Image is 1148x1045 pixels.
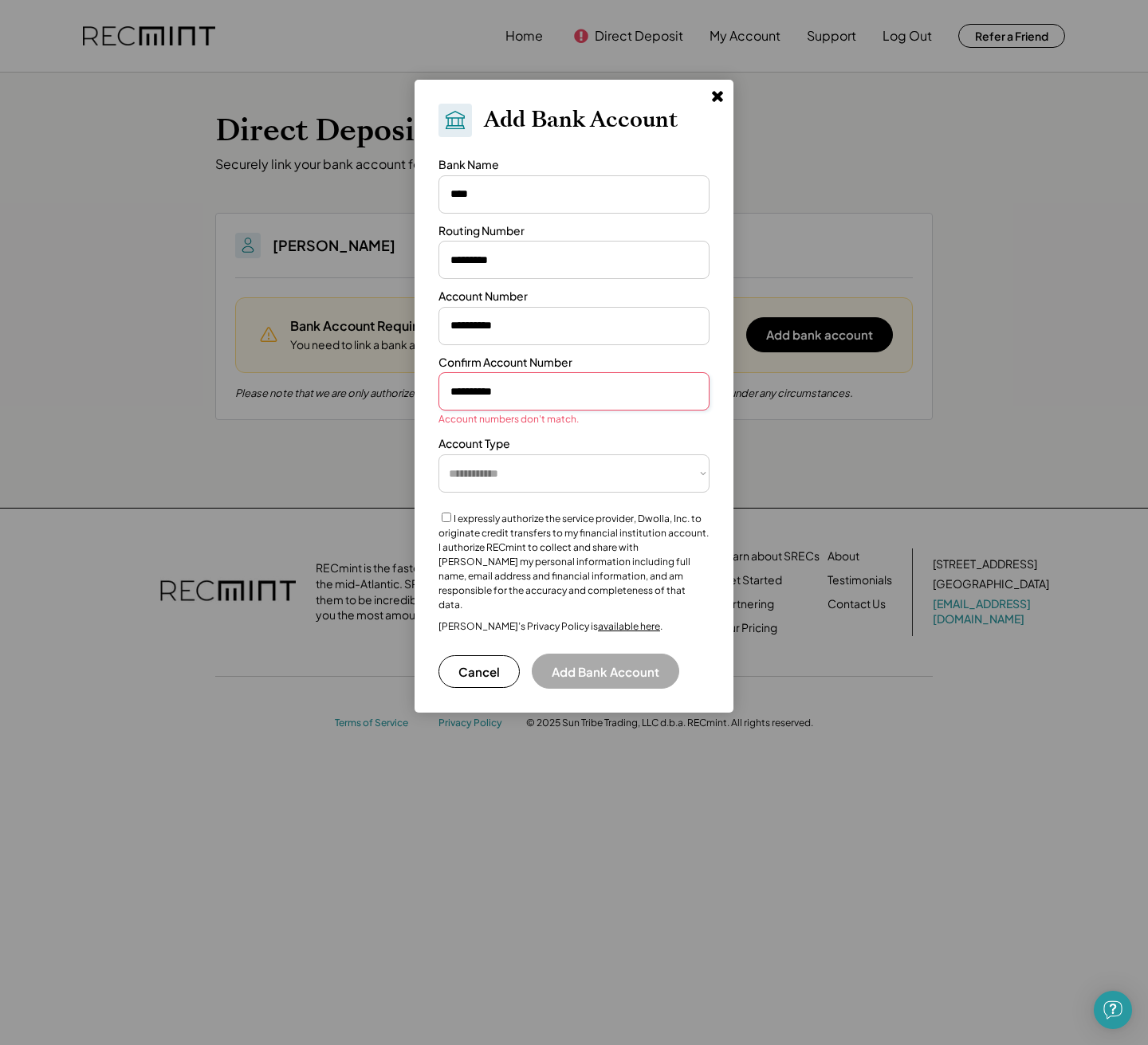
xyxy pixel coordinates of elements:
[438,436,510,452] div: Account Type
[438,289,528,304] div: Account Number
[438,223,525,239] div: Routing Number
[443,108,467,132] img: Bank.svg
[1094,991,1132,1029] div: Open Intercom Messenger
[438,620,662,633] div: [PERSON_NAME]’s Privacy Policy is .
[438,513,709,611] label: I expressly authorize the service provider, Dwolla, Inc. to originate credit transfers to my fina...
[598,620,660,632] a: available here
[438,413,579,426] div: Account numbers don't match.
[484,107,678,134] h2: Add Bank Account
[438,655,520,688] button: Cancel
[438,355,572,371] div: Confirm Account Number
[438,157,499,173] div: Bank Name
[532,654,679,689] button: Add Bank Account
